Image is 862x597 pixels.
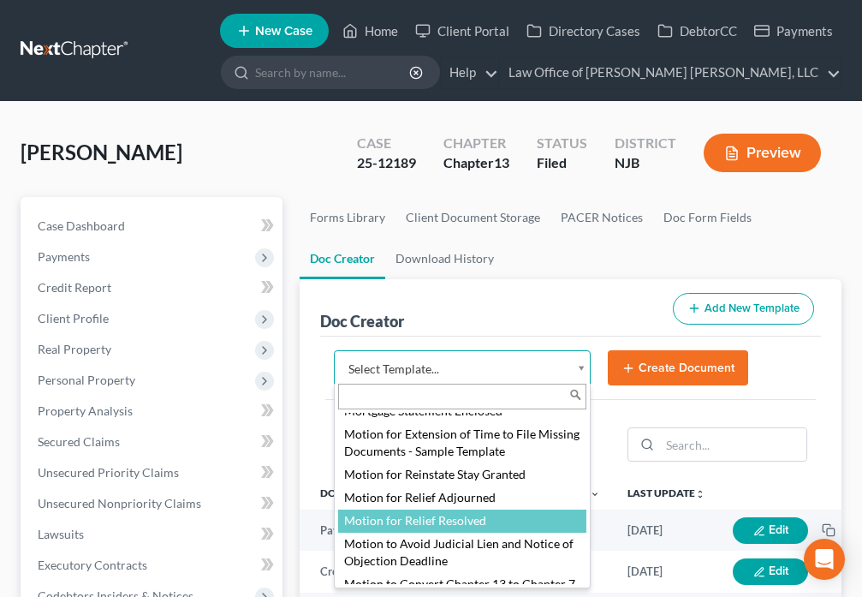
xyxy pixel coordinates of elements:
[338,533,586,573] div: Motion to Avoid Judicial Lien and Notice of Objection Deadline
[804,539,845,580] div: Open Intercom Messenger
[338,463,586,487] div: Motion for Reinstate Stay Granted
[338,423,586,463] div: Motion for Extension of Time to File Missing Documents - Sample Template
[338,510,586,533] div: Motion for Relief Resolved
[338,487,586,510] div: Motion for Relief Adjourned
